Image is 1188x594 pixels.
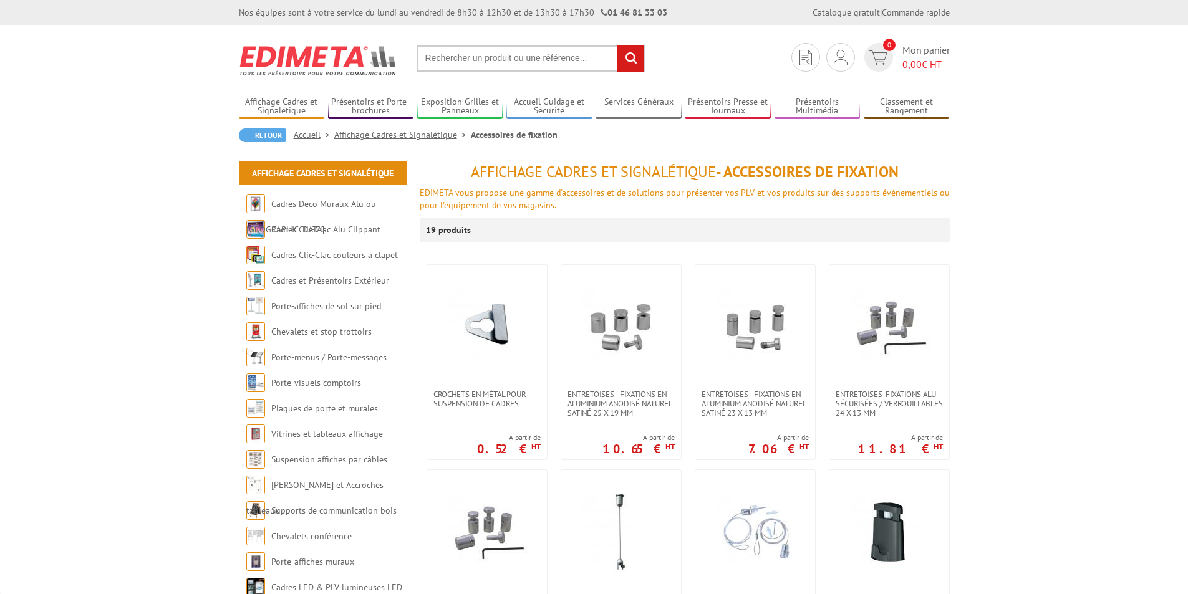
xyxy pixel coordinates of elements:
[864,97,950,117] a: Classement et Rangement
[252,168,394,179] a: Affichage Cadres et Signalétique
[813,6,950,19] div: |
[861,43,950,72] a: devis rapide 0 Mon panier 0,00€ HT
[271,249,398,261] a: Cadres Clic-Clac couleurs à clapet
[846,489,933,576] img: Lot 2 crochets Grip sécurité auto-bloquants pour câbles 2 mm nylon-perlon
[596,97,682,117] a: Services Généraux
[577,489,665,576] img: Kit de suspension en câble acier
[836,390,943,418] span: Entretoises-Fixations alu sécurisées / verrouillables 24 x 13 mm
[246,450,265,469] img: Suspension affiches par câbles
[246,424,265,443] img: Vitrines et tableaux affichage
[477,445,541,453] p: 0.52 €
[561,390,681,418] a: Entretoises - fixations en aluminium anodisé naturel satiné 25 x 19 mm
[246,348,265,366] img: Porte-menus / Porte-messages
[433,390,541,408] span: Crochets en métal pour suspension de cadres
[246,399,265,418] img: Plaques de porte et murales
[567,390,675,418] span: Entretoises - fixations en aluminium anodisé naturel satiné 25 x 19 mm
[246,552,265,571] img: Porte-affiches muraux
[748,445,809,453] p: 7.06 €
[799,441,809,452] sup: HT
[813,7,880,18] a: Catalogue gratuit
[883,39,896,51] span: 0
[531,441,541,452] sup: HT
[420,164,950,180] h1: - Accessoires de fixation
[239,128,286,142] a: Retour
[246,198,376,235] a: Cadres Deco Muraux Alu ou [GEOGRAPHIC_DATA]
[334,129,471,140] a: Affichage Cadres et Signalétique
[246,527,265,545] img: Chevalets conférence
[271,300,381,312] a: Porte-affiches de sol sur pied
[702,390,809,418] span: Entretoises - fixations en aluminium anodisé naturel satiné 23 x 13 mm
[477,433,541,443] span: A partir de
[239,37,398,84] img: Edimeta
[271,428,383,439] a: Vitrines et tableaux affichage
[271,352,387,363] a: Porte-menus / Porte-messages
[902,58,922,70] span: 0,00
[799,50,812,65] img: devis rapide
[271,556,354,567] a: Porte-affiches muraux
[775,97,861,117] a: Présentoirs Multimédia
[246,476,265,494] img: Cimaises et Accroches tableaux
[239,97,325,117] a: Affichage Cadres et Signalétique
[246,271,265,290] img: Cadres et Présentoirs Extérieur
[246,373,265,392] img: Porte-visuels comptoirs
[602,445,675,453] p: 10.65 €
[427,390,547,408] a: Crochets en métal pour suspension de cadres
[239,6,667,19] div: Nos équipes sont à votre service du lundi au vendredi de 8h30 à 12h30 et de 13h30 à 17h30
[858,433,943,443] span: A partir de
[934,441,943,452] sup: HT
[271,582,402,593] a: Cadres LED & PLV lumineuses LED
[869,50,887,65] img: devis rapide
[443,489,531,576] img: Entretoises-Fixations en aluminium anodisé naturel satiné / verrouillables 20 x 15 mm
[271,505,397,516] a: Supports de communication bois
[846,284,933,371] img: Entretoises-Fixations alu sécurisées / verrouillables 24 x 13 mm
[246,479,384,516] a: [PERSON_NAME] et Accroches tableaux
[271,530,352,542] a: Chevalets conférence
[748,433,809,443] span: A partir de
[328,97,414,117] a: Présentoirs et Porte-brochures
[246,246,265,264] img: Cadres Clic-Clac couleurs à clapet
[665,441,675,452] sup: HT
[271,377,361,388] a: Porte-visuels comptoirs
[471,128,558,141] li: Accessoires de fixation
[712,489,799,576] img: Kit de suspension en fil nylon pour cadres & affiches
[271,326,372,337] a: Chevalets et stop trottoirs
[834,50,848,65] img: devis rapide
[902,43,950,72] span: Mon panier
[858,445,943,453] p: 11.81 €
[420,187,950,211] span: EDIMETA vous propose une gamme d'accessoires et de solutions pour présenter vos PLV et vos produi...
[902,57,950,72] span: € HT
[246,297,265,315] img: Porte-affiches de sol sur pied
[246,322,265,341] img: Chevalets et stop trottoirs
[443,284,531,371] img: Crochets en métal pour suspension de cadres
[617,45,644,72] input: rechercher
[271,224,380,235] a: Cadres Clic-Clac Alu Clippant
[417,45,645,72] input: Rechercher un produit ou une référence...
[506,97,592,117] a: Accueil Guidage et Sécurité
[294,129,334,140] a: Accueil
[417,97,503,117] a: Exposition Grilles et Panneaux
[271,275,389,286] a: Cadres et Présentoirs Extérieur
[712,284,799,371] img: Entretoises - fixations en aluminium anodisé naturel satiné 23 x 13 mm
[829,390,949,418] a: Entretoises-Fixations alu sécurisées / verrouillables 24 x 13 mm
[601,7,667,18] strong: 01 46 81 33 03
[882,7,950,18] a: Commande rapide
[271,454,387,465] a: Suspension affiches par câbles
[426,218,473,242] p: 19 produits
[602,433,675,443] span: A partir de
[471,162,716,181] span: Affichage Cadres et Signalétique
[685,97,771,117] a: Présentoirs Presse et Journaux
[695,390,815,418] a: Entretoises - fixations en aluminium anodisé naturel satiné 23 x 13 mm
[246,194,265,213] img: Cadres Deco Muraux Alu ou Bois
[271,403,378,414] a: Plaques de porte et murales
[577,284,665,371] img: Entretoises - fixations en aluminium anodisé naturel satiné 25 x 19 mm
